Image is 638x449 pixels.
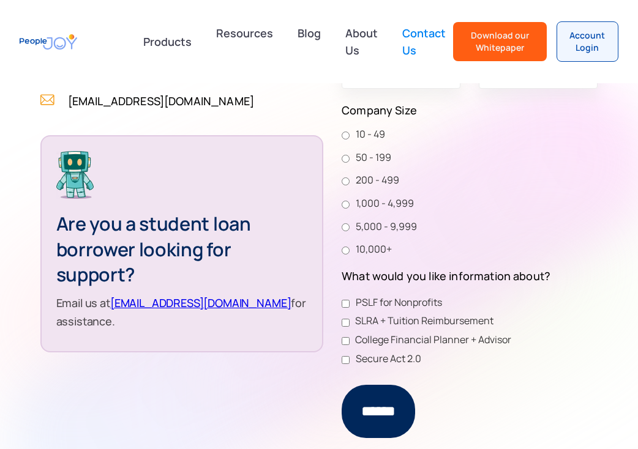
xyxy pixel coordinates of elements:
[342,132,350,139] input: 10 - 49
[356,295,442,311] span: PSLF for Nonprofits
[338,20,385,64] a: About Us
[567,29,608,54] div: Account Login
[110,295,291,310] a: [EMAIL_ADDRESS][DOMAIN_NAME]
[395,20,453,64] a: Contact Us
[350,173,399,188] span: 200 - 499
[350,127,385,143] span: 10 - 49
[350,313,494,329] span: SLRA + Tuition Reimbursement
[56,294,307,330] p: Email us at for assistance.
[453,22,547,61] a: Download our Whitepaper
[342,300,350,308] input: PSLF for Nonprofits
[350,196,414,212] span: 1,000 - 4,999
[56,211,307,288] h3: Are you a student loan borrower looking for support?
[68,92,254,110] a: [EMAIL_ADDRESS][DOMAIN_NAME]
[342,356,350,364] input: Secure Act 2.0
[342,223,350,231] input: 5,000 - 9,999
[290,20,328,64] a: Blog
[350,242,392,258] span: 10,000+
[342,177,350,185] input: 200 - 499
[342,155,350,163] input: 50 - 199
[20,28,77,56] a: home
[350,150,391,166] span: 50 - 199
[350,332,511,348] span: College Financial Planner + Advisor
[342,201,350,209] input: 1,000 - 4,999
[209,20,280,64] a: Resources
[342,267,598,285] label: What would you like information about?
[342,319,350,327] input: SLRA + Tuition Reimbursement
[350,219,417,235] span: 5,000 - 9,999
[342,337,350,345] input: College Financial Planner + Advisor
[557,21,618,62] a: Account Login
[342,101,598,119] label: Company Size
[40,92,54,108] img: Icon
[342,247,350,254] input: 10,000+
[350,351,421,367] span: Secure Act 2.0
[463,29,537,54] div: Download our Whitepaper
[136,29,199,54] div: Products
